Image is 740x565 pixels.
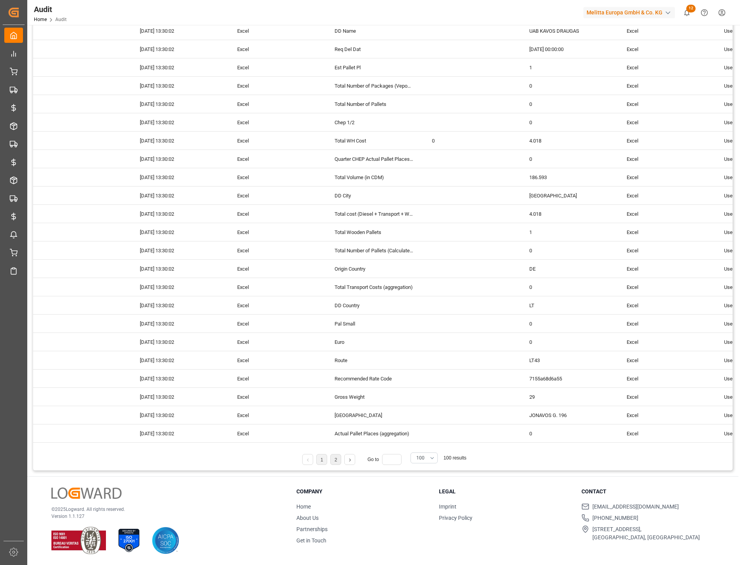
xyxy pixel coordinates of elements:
h3: Legal [439,488,572,496]
h3: Company [296,488,429,496]
p: © 2025 Logward. All rights reserved. [51,506,277,513]
a: About Us [296,515,319,521]
div: Excel [617,406,715,424]
button: Melitta Europa GmbH & Co. KG [583,5,678,20]
div: Recommended Rate Code [325,370,423,387]
div: 0 [520,315,617,333]
div: [DATE] 13:30:02 [130,315,228,333]
div: [DATE] 13:30:02 [130,351,228,369]
button: Help Center [696,4,713,21]
div: Excel [228,168,325,186]
div: [DATE] 13:30:02 [130,388,228,406]
p: Version 1.1.127 [51,513,277,520]
div: Excel [617,388,715,406]
a: Privacy Policy [439,515,472,521]
div: [DATE] 13:30:02 [130,223,228,241]
div: Quarter CHEP Actual Pallet Places (aggregation) [325,150,423,168]
a: Partnerships [296,526,328,532]
div: Excel [617,223,715,241]
button: show 12 new notifications [678,4,696,21]
div: [DATE] 13:30:02 [130,278,228,296]
div: [DATE] 13:30:02 [130,260,228,278]
div: [DATE] 13:30:02 [130,58,228,76]
div: 0 [520,333,617,351]
div: Excel [228,260,325,278]
div: Excel [228,58,325,76]
div: DD Country [325,296,423,314]
a: Get in Touch [296,537,326,544]
a: 2 [335,457,337,463]
div: UAB KAVOS DRAUGAS [520,22,617,40]
div: Excel [617,205,715,223]
div: [DATE] 13:30:02 [130,370,228,387]
div: Excel [228,205,325,223]
div: [DATE] 13:30:02 [130,132,228,150]
a: Imprint [439,503,456,510]
div: Excel [617,241,715,259]
div: Total Number of Pallets [325,95,423,113]
h3: Contact [581,488,714,496]
div: Excel [617,95,715,113]
div: Excel [617,260,715,278]
div: Excel [228,388,325,406]
div: Total Transport Costs (aggregation) [325,278,423,296]
a: Home [34,17,47,22]
div: Excel [617,58,715,76]
div: LT43 [520,351,617,369]
div: Excel [228,424,325,442]
div: Excel [617,278,715,296]
div: Go to [367,454,404,465]
div: Excel [228,150,325,168]
div: Total cost (Diesel + Transport + WH) [325,205,423,223]
div: [DATE] 13:30:02 [130,77,228,95]
div: Excel [228,77,325,95]
div: Req Del Dat [325,40,423,58]
div: Route [325,351,423,369]
div: Total Number of Packages (VepoDE) [325,77,423,95]
div: [DATE] 13:30:02 [130,187,228,204]
li: Next Page [344,454,355,465]
div: Excel [228,241,325,259]
div: Pal Small [325,315,423,333]
div: 0 [520,95,617,113]
div: [DATE] 13:30:02 [130,296,228,314]
div: 4.018 [520,132,617,150]
div: [DATE] 13:30:02 [130,168,228,186]
div: Excel [228,278,325,296]
div: Excel [228,406,325,424]
img: AICPA SOC [152,527,179,554]
div: Actual Pallet Places (aggregation) [325,424,423,442]
span: 100 results [444,455,467,461]
a: Home [296,503,311,510]
div: [GEOGRAPHIC_DATA] [325,406,423,424]
div: Excel [617,113,715,131]
div: Excel [228,333,325,351]
div: DE [520,260,617,278]
div: 4.018 [520,205,617,223]
div: 29 [520,388,617,406]
div: Total Volume (in CDM) [325,168,423,186]
div: [DATE] 13:30:02 [130,95,228,113]
div: Excel [228,370,325,387]
div: [DATE] 00:00:00 [520,40,617,58]
img: ISO 27001 Certification [115,527,143,554]
div: DD Name [325,22,423,40]
div: [DATE] 13:30:02 [130,406,228,424]
div: 0 [423,132,520,150]
div: [DATE] 13:30:02 [130,205,228,223]
div: [DATE] 13:30:02 [130,22,228,40]
div: 0 [520,424,617,442]
div: Excel [617,296,715,314]
div: 7155a68d6a55 [520,370,617,387]
div: Excel [617,168,715,186]
div: [DATE] 13:30:02 [130,150,228,168]
div: Total Number of Pallets (Calculated) [325,241,423,259]
div: Gross Weight [325,388,423,406]
div: Origin Country [325,260,423,278]
div: Excel [228,223,325,241]
div: [GEOGRAPHIC_DATA] [520,187,617,204]
div: Excel [617,132,715,150]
